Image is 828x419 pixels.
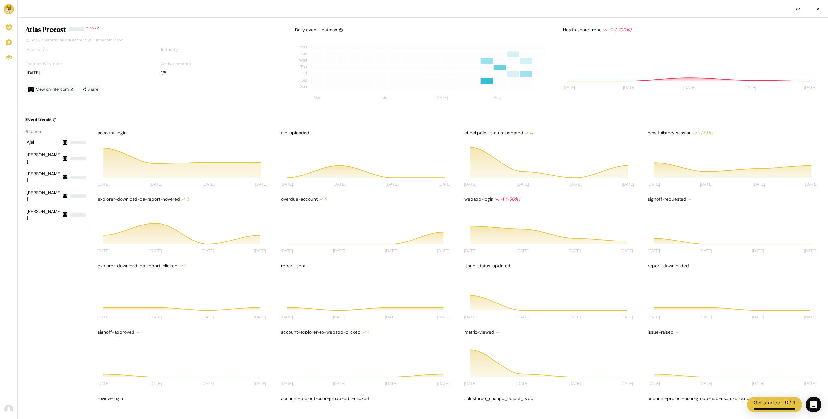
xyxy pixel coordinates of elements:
[202,182,215,187] tspan: [DATE]
[754,399,782,407] div: Get started!
[97,381,110,386] tspan: [DATE]
[493,96,500,100] tspan: Aug
[562,25,820,35] div: Health score trend
[295,27,343,33] div: Daily event heatmap
[333,381,345,386] tspan: [DATE]
[464,182,476,187] tspan: [DATE]
[701,130,713,136] i: (33%)
[752,315,764,320] tspan: [DATE]
[806,397,821,412] div: Open Intercom Messenger
[333,249,345,253] tspan: [DATE]
[744,86,756,90] tspan: [DATE]
[96,195,270,204] div: explorer-download-qa-report-hovered
[333,315,345,320] tspan: [DATE]
[299,58,307,63] tspan: Wed
[149,381,162,386] tspan: [DATE]
[70,141,86,144] div: NaN%
[281,315,293,320] tspan: [DATE]
[463,394,637,403] div: salesforce_change_object_type
[70,213,86,217] div: NaN%
[804,315,816,320] tspan: [DATE]
[181,196,189,203] div: 3
[464,315,476,320] tspan: [DATE]
[25,85,77,95] a: View on Intercom
[647,129,820,138] div: new fullstory session
[280,261,453,271] div: report-sent
[647,195,820,204] div: signoff-requested
[280,328,453,337] div: account-explorer-to-webapp-clicked
[161,46,178,53] label: Industry
[25,38,123,43] a: Show customer health score in your Intercom Inbox
[569,381,581,386] tspan: [DATE]
[804,381,816,386] tspan: [DATE]
[96,328,270,337] div: signoff-approved
[464,249,476,253] tspan: [DATE]
[149,249,162,253] tspan: [DATE]
[463,129,637,138] div: checkpoint-status-updated
[752,249,764,253] tspan: [DATE]
[300,52,307,56] tspan: Tue
[27,70,148,76] div: [DATE]
[86,25,89,37] div: 0
[517,182,529,187] tspan: [DATE]
[301,78,307,83] tspan: Sat
[463,261,637,271] div: issue-status-updated
[333,182,346,187] tspan: [DATE]
[97,315,110,320] tspan: [DATE]
[281,182,293,187] tspan: [DATE]
[648,249,660,253] tspan: [DATE]
[4,405,13,414] img: Avatar
[620,381,633,386] tspan: [DATE]
[620,315,633,320] tspan: [DATE]
[569,249,581,253] tspan: [DATE]
[70,194,86,198] div: NaN%
[319,196,327,203] div: 4
[96,261,270,271] div: explorer-download-qa-report-clicked
[300,65,307,69] tspan: Thu
[753,182,765,187] tspan: [DATE]
[97,182,110,187] tspan: [DATE]
[648,182,660,187] tspan: [DATE]
[280,129,453,138] div: file-uploaded
[302,71,307,76] tspan: Fri
[300,85,307,89] tspan: Sun
[569,315,581,320] tspan: [DATE]
[785,399,795,407] div: 0 / 4
[516,315,529,320] tspan: [DATE]
[385,315,398,320] tspan: [DATE]
[463,328,637,337] div: matrix-viewed
[516,381,529,386] tspan: [DATE]
[804,86,817,90] tspan: [DATE]
[79,85,101,95] a: Share
[299,45,307,49] tspan: Mon
[615,27,631,33] i: (-100%)
[647,328,820,337] div: issue-raised
[254,381,266,386] tspan: [DATE]
[463,195,637,204] div: webapp-login
[693,130,713,136] div: 1
[280,195,453,204] div: overdue-account
[27,190,61,203] div: [PERSON_NAME]
[202,249,214,253] tspan: [DATE]
[281,249,293,253] tspan: [DATE]
[70,176,86,179] div: NaN%
[495,196,520,203] div: -1
[620,249,633,253] tspan: [DATE]
[383,96,389,100] tspan: Jun
[254,315,266,320] tspan: [DATE]
[647,261,820,271] div: report-downloaded
[149,315,162,320] tspan: [DATE]
[648,315,660,320] tspan: [DATE]
[516,249,529,253] tspan: [DATE]
[563,86,575,90] tspan: [DATE]
[385,249,398,253] tspan: [DATE]
[94,25,99,37] div: -2
[437,315,449,320] tspan: [DATE]
[569,182,582,187] tspan: [DATE]
[25,25,66,34] h4: Atlas Precast
[255,182,267,187] tspan: [DATE]
[603,27,631,33] div: -2
[623,86,635,90] tspan: [DATE]
[362,329,369,335] div: 1
[27,61,62,67] label: Last activity date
